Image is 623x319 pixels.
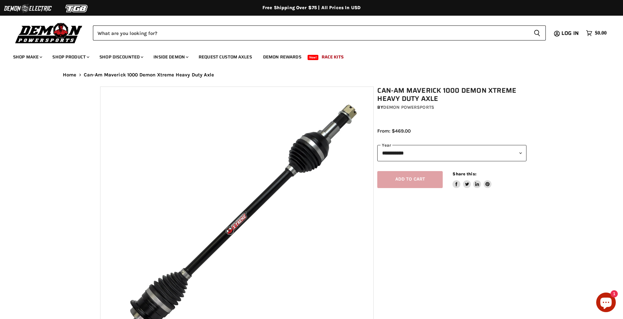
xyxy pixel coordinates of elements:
[258,50,306,64] a: Demon Rewards
[317,50,348,64] a: Race Kits
[149,50,192,64] a: Inside Demon
[377,128,411,134] span: From: $469.00
[93,25,546,40] form: Product
[383,104,434,110] a: Demon Powersports
[8,48,605,64] ul: Main menu
[559,30,583,36] a: Log in
[93,25,528,40] input: Search
[8,50,46,64] a: Shop Make
[377,145,526,161] select: year
[308,55,319,60] span: New!
[561,29,579,37] span: Log in
[47,50,93,64] a: Shop Product
[453,171,491,188] aside: Share this:
[453,171,476,176] span: Share this:
[3,2,52,15] img: Demon Electric Logo 2
[84,72,214,78] span: Can-Am Maverick 1000 Demon Xtreme Heavy Duty Axle
[52,2,101,15] img: TGB Logo 2
[50,72,573,78] nav: Breadcrumbs
[377,87,526,103] h1: Can-Am Maverick 1000 Demon Xtreme Heavy Duty Axle
[13,21,85,44] img: Demon Powersports
[194,50,257,64] a: Request Custom Axles
[95,50,147,64] a: Shop Discounted
[377,104,526,111] div: by
[63,72,77,78] a: Home
[50,5,573,11] div: Free Shipping Over $75 | All Prices In USD
[583,28,610,38] a: $0.00
[528,25,546,40] button: Search
[594,293,618,314] inbox-online-store-chat: Shopify online store chat
[595,30,607,36] span: $0.00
